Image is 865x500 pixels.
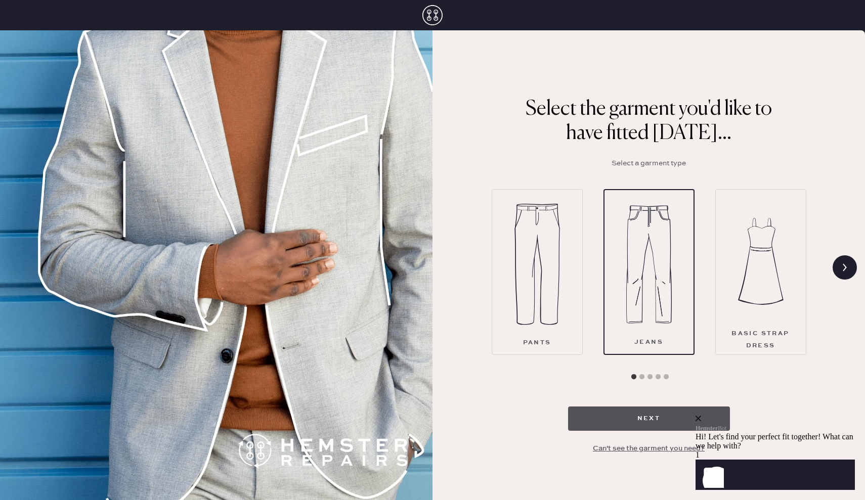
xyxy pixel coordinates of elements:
p: Select a garment type [612,158,686,169]
button: Next [568,406,730,431]
iframe: Front Chat [696,360,862,498]
img: Garment type [514,204,560,325]
div: Jeans [634,336,663,348]
button: 2 [637,372,647,382]
img: Garment type [738,201,784,322]
button: 3 [645,372,655,382]
p: Select the garment you'd like to have fitted [DATE]... [523,97,775,146]
button: 1 [629,372,639,382]
div: Pants [523,337,551,349]
button: 5 [661,372,671,382]
img: Garment type [626,204,672,325]
button: 4 [653,372,663,382]
div: Basic Strap Dress [724,328,798,352]
button: Can't see the garment you need? [587,439,711,458]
